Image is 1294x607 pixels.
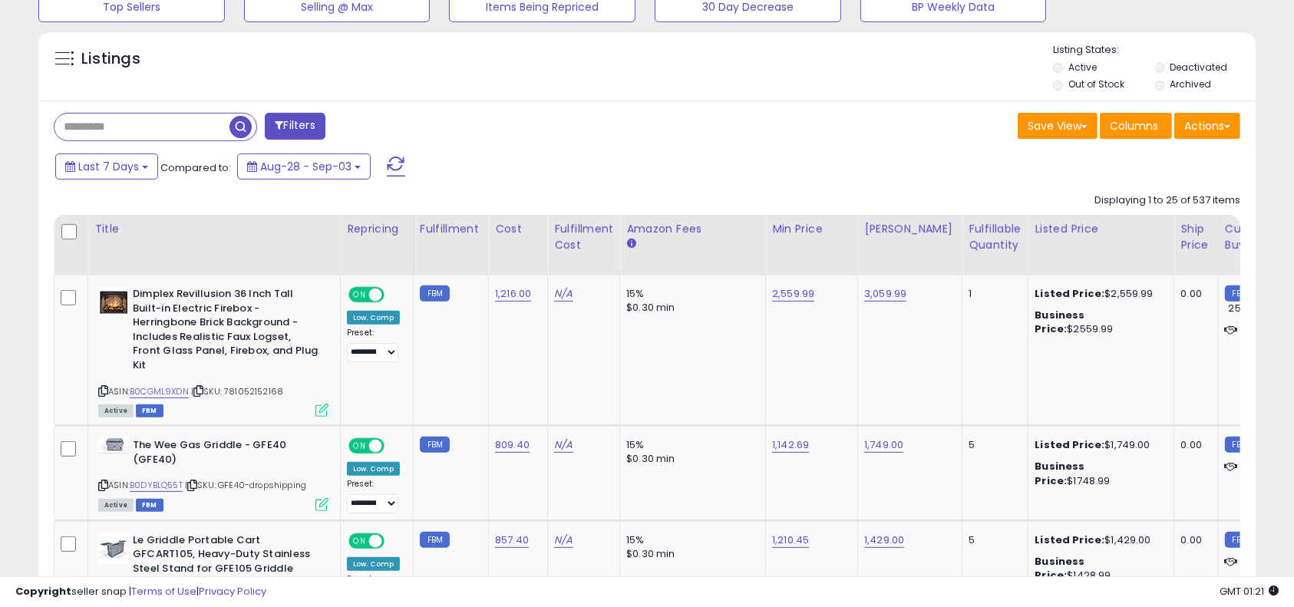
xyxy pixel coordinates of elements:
[626,452,754,466] div: $0.30 min
[1180,221,1211,253] div: Ship Price
[382,289,407,302] span: OFF
[969,287,1016,301] div: 1
[554,221,613,253] div: Fulfillment Cost
[1053,43,1255,58] p: Listing States:
[864,221,956,237] div: [PERSON_NAME]
[626,221,759,237] div: Amazon Fees
[864,286,906,302] a: 3,059.99
[1225,437,1255,453] small: FBM
[98,287,328,415] div: ASIN:
[969,221,1022,253] div: Fulfillable Quantity
[1229,301,1269,315] span: 2559.99
[1094,193,1240,208] div: Displaying 1 to 25 of 537 items
[1174,113,1240,139] button: Actions
[772,221,851,237] div: Min Price
[133,533,319,580] b: Le Griddle Portable Cart GFCART105, Heavy-Duty Stainless Steel Stand for GFE105 Griddle
[1225,285,1255,302] small: FBM
[131,584,196,599] a: Terms of Use
[347,311,400,325] div: Low. Comp
[626,547,754,561] div: $0.30 min
[1100,113,1172,139] button: Columns
[191,385,283,398] span: | SKU: 781052152168
[347,557,400,571] div: Low. Comp
[15,585,266,599] div: seller snap | |
[554,437,573,453] a: N/A
[626,287,754,301] div: 15%
[969,533,1016,547] div: 5
[55,153,158,180] button: Last 7 Days
[185,479,306,491] span: | SKU: GFE40-dropshipping
[1068,78,1124,91] label: Out of Stock
[350,440,369,453] span: ON
[864,437,903,453] a: 1,749.00
[382,440,407,453] span: OFF
[98,438,328,510] div: ASIN:
[78,159,139,174] span: Last 7 Days
[1035,286,1104,301] b: Listed Price:
[1035,437,1104,452] b: Listed Price:
[199,584,266,599] a: Privacy Policy
[347,479,401,513] div: Preset:
[495,221,541,237] div: Cost
[420,532,450,548] small: FBM
[1035,221,1167,237] div: Listed Price
[495,286,531,302] a: 1,216.00
[495,437,530,453] a: 809.40
[98,404,134,417] span: All listings currently available for purchase on Amazon
[130,479,183,492] a: B0DYBLQ55T
[98,533,129,564] img: 31OQdraqFYL._SL40_.jpg
[94,221,334,237] div: Title
[969,438,1016,452] div: 5
[420,221,482,237] div: Fulfillment
[1035,438,1162,452] div: $1,749.00
[98,438,129,454] img: 31FLU8Uc+cL._SL40_.jpg
[626,533,754,547] div: 15%
[347,221,407,237] div: Repricing
[626,237,635,251] small: Amazon Fees.
[1220,584,1279,599] span: 2025-09-11 01:21 GMT
[554,533,573,548] a: N/A
[136,404,163,417] span: FBM
[81,48,140,70] h5: Listings
[347,462,400,476] div: Low. Comp
[1035,287,1162,301] div: $2,559.99
[382,535,407,548] span: OFF
[1170,78,1211,91] label: Archived
[350,535,369,548] span: ON
[1035,308,1162,336] div: $2559.99
[1180,533,1206,547] div: 0.00
[1170,61,1227,74] label: Deactivated
[420,285,450,302] small: FBM
[133,287,319,376] b: Dimplex Revillusion 36 Inch Tall Built-in Electric Firebox - Herringbone Brick Background - Inclu...
[15,584,71,599] strong: Copyright
[1035,308,1084,336] b: Business Price:
[772,286,814,302] a: 2,559.99
[1035,533,1104,547] b: Listed Price:
[160,160,231,175] span: Compared to:
[626,438,754,452] div: 15%
[772,437,809,453] a: 1,142.69
[133,438,319,470] b: The Wee Gas Griddle - GFE40 (GFE40)
[98,287,129,318] img: 51PZuRiQ+HL._SL40_.jpg
[347,328,401,362] div: Preset:
[554,286,573,302] a: N/A
[1110,118,1158,134] span: Columns
[1180,438,1206,452] div: 0.00
[1035,459,1084,487] b: Business Price:
[260,159,352,174] span: Aug-28 - Sep-03
[98,499,134,512] span: All listings currently available for purchase on Amazon
[864,533,904,548] a: 1,429.00
[1068,61,1097,74] label: Active
[626,301,754,315] div: $0.30 min
[265,113,325,140] button: Filters
[1225,532,1255,548] small: FBM
[420,437,450,453] small: FBM
[1035,533,1162,547] div: $1,429.00
[237,153,371,180] button: Aug-28 - Sep-03
[495,533,529,548] a: 857.40
[130,385,189,398] a: B0CGML9XDN
[1035,460,1162,487] div: $1748.99
[1018,113,1098,139] button: Save View
[350,289,369,302] span: ON
[1035,554,1084,582] b: Business Price:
